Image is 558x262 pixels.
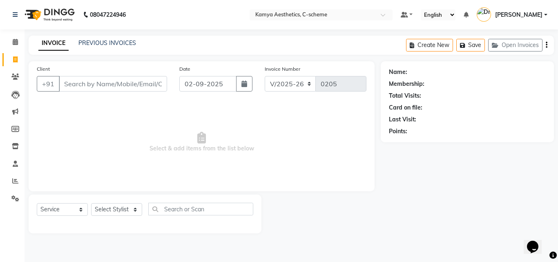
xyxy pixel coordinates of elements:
label: Date [179,65,190,73]
button: Open Invoices [488,39,542,52]
div: Points: [389,127,407,136]
a: INVOICE [38,36,69,51]
label: Invoice Number [265,65,300,73]
b: 08047224946 [90,3,126,26]
img: Dr Tanvi Ahmed [477,7,491,22]
div: Last Visit: [389,115,416,124]
div: Total Visits: [389,92,421,100]
iframe: chat widget [524,229,550,254]
input: Search by Name/Mobile/Email/Code [59,76,167,92]
button: Create New [406,39,453,52]
span: [PERSON_NAME] [495,11,542,19]
div: Name: [389,68,407,76]
label: Client [37,65,50,73]
img: logo [21,3,77,26]
input: Search or Scan [148,203,253,215]
div: Membership: [389,80,424,88]
button: +91 [37,76,60,92]
a: PREVIOUS INVOICES [78,39,136,47]
div: Card on file: [389,103,422,112]
span: Select & add items from the list below [37,101,366,183]
button: Save [456,39,485,52]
